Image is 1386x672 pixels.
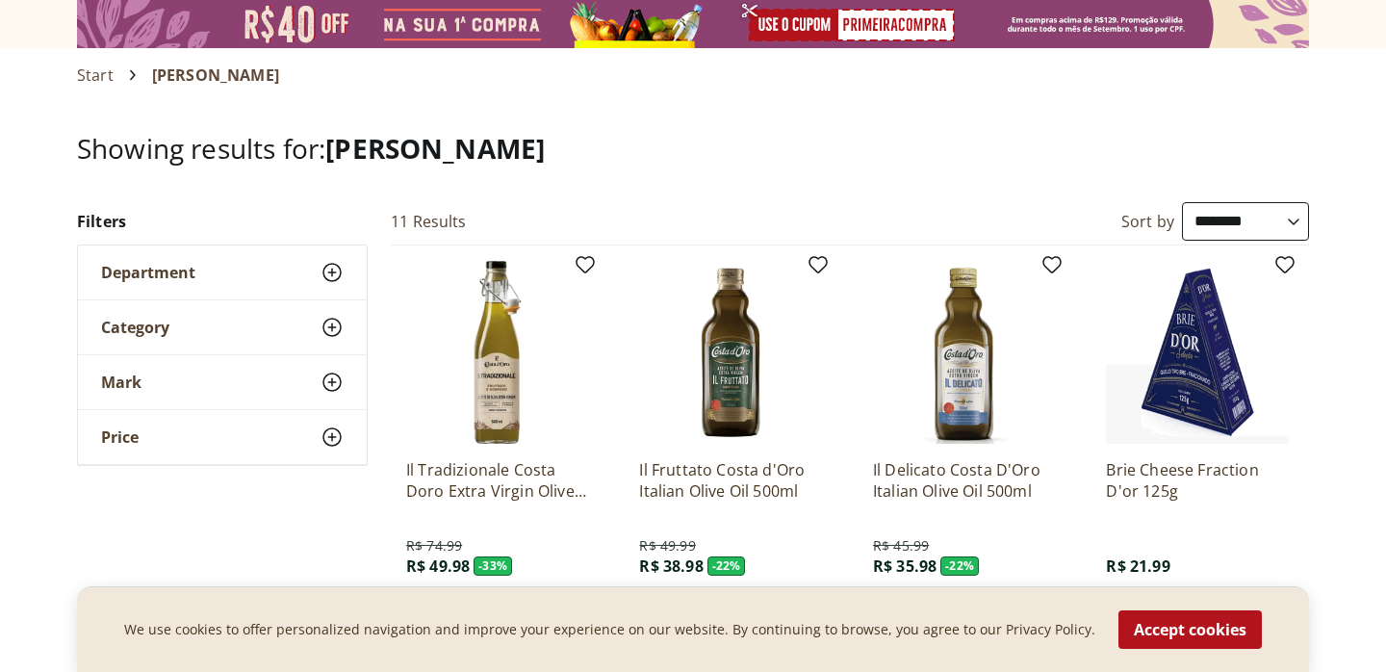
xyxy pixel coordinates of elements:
font: Il Tradizionale Costa Doro Extra Virgin Olive Oil 500ml [406,459,586,523]
font: % [497,557,507,574]
font: [PERSON_NAME] [152,65,279,86]
a: Il Delicato Costa D'Oro Italian Olive Oil 500ml [873,459,1056,502]
a: Il Tradizionale Costa Doro Extra Virgin Olive Oil 500ml [406,459,589,502]
font: Start [77,65,114,86]
a: Il Fruttato Costa d'Oro Italian Olive Oil 500ml [639,459,822,502]
font: Accept cookies [1134,619,1246,640]
font: Department [101,262,195,283]
font: Il Delicato Costa D'Oro Italian Olive Oil 500ml [873,459,1040,502]
font: - [945,557,949,574]
img: Il Tradizionale Costa Doro Extra Virgin Olive Oil 500ml [406,261,589,444]
font: % [730,557,740,574]
font: Category [101,317,169,338]
font: Filters [77,211,126,232]
a: Brie Cheese Fraction D'or 125g [1106,459,1289,502]
font: 33 [482,557,496,574]
img: Brie Cheese Fraction D'or 125g [1106,261,1289,444]
font: - [712,557,716,574]
font: 22 [949,557,962,574]
font: 11 [391,211,408,232]
font: R$ 45.99 [873,536,929,555]
font: R$ 38.98 [639,556,703,577]
font: Il Fruttato Costa d'Oro Italian Olive Oil 500ml [639,459,805,502]
font: 22 [716,557,730,574]
img: Il Fruttato Costa d'Oro Italian Olive Oil 500ml [639,261,822,444]
font: Price [101,426,139,448]
font: R$ 49.99 [639,536,695,555]
button: Price [78,410,367,464]
font: Results [413,211,467,232]
font: Brie Cheese Fraction D'or 125g [1106,459,1258,502]
font: % [963,557,974,574]
font: Showing results for: [77,130,325,167]
font: - [478,557,482,574]
button: Category [78,300,367,354]
font: R$ 21.99 [1106,556,1169,577]
a: Start [77,66,114,84]
font: R$ 35.98 [873,556,937,577]
font: R$ 49.98 [406,556,470,577]
font: Sort by [1121,211,1174,232]
font: [PERSON_NAME] [325,130,545,167]
button: Mark [78,355,367,409]
font: We use cookies to offer personalized navigation and improve your experience on our website. By co... [124,620,1095,638]
button: Department [78,246,367,299]
img: Il Delicato Costa D'Oro Italian Olive Oil 500ml [873,261,1056,444]
font: R$ 74.99 [406,536,462,555]
font: Mark [101,372,141,393]
button: Accept cookies [1118,610,1262,649]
